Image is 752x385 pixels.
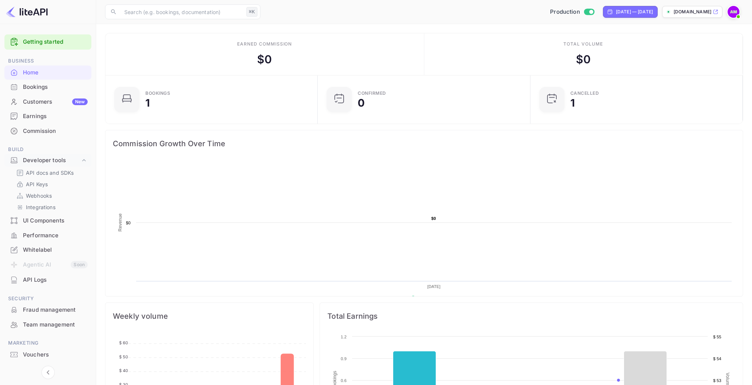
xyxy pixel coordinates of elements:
img: Ajanthan Mani [728,6,739,18]
a: Performance [4,228,91,242]
div: Home [23,68,88,77]
button: Collapse navigation [41,366,55,379]
div: Performance [4,228,91,243]
div: API Logs [4,273,91,287]
span: Security [4,295,91,303]
text: Revenue [418,296,437,301]
a: Earnings [4,109,91,123]
span: Marketing [4,339,91,347]
div: Getting started [4,34,91,50]
a: Vouchers [4,348,91,361]
div: Team management [23,321,88,329]
a: Bookings [4,80,91,94]
div: Home [4,66,91,80]
a: API Logs [4,273,91,287]
div: Performance [23,231,88,240]
a: Team management [4,318,91,331]
a: API docs and SDKs [16,169,85,177]
div: $ 0 [576,51,591,68]
div: Bookings [145,91,170,96]
div: Total volume [563,41,603,47]
div: Earnings [23,112,88,121]
p: Integrations [26,203,55,211]
text: 0.9 [341,356,347,361]
text: $0 [126,221,131,225]
div: Team management [4,318,91,332]
a: Fraud management [4,303,91,317]
span: Production [550,8,580,16]
input: Search (e.g. bookings, documentation) [120,4,243,19]
text: 0.6 [341,378,347,383]
div: Whitelabel [4,243,91,257]
div: CANCELLED [570,91,599,96]
span: Business [4,57,91,65]
tspan: $ 60 [119,340,128,345]
div: Commission [23,127,88,135]
div: Click to change the date range period [603,6,658,18]
div: CustomersNew [4,95,91,109]
div: Vouchers [23,351,88,359]
text: 1.2 [341,335,347,339]
text: $ 55 [713,335,721,339]
p: [DOMAIN_NAME] [674,9,711,15]
div: API Logs [23,276,88,284]
div: Earned commission [237,41,292,47]
tspan: $ 50 [119,354,128,359]
div: UI Components [4,214,91,228]
div: Webhooks [13,190,88,201]
div: Developer tools [23,156,80,165]
text: [DATE] [427,284,441,289]
div: [DATE] — [DATE] [616,9,653,15]
div: Whitelabel [23,246,88,254]
a: Integrations [16,203,85,211]
div: New [72,98,88,105]
div: Switch to Sandbox mode [547,8,597,16]
div: API Keys [13,179,88,190]
text: $0 [431,216,436,221]
div: Bookings [23,83,88,91]
div: Developer tools [4,154,91,167]
div: $ 0 [257,51,272,68]
div: Fraud management [23,306,88,314]
div: ⌘K [246,7,257,17]
text: $ 54 [713,356,721,361]
div: Customers [23,98,88,106]
p: API Keys [26,180,48,188]
a: Getting started [23,38,88,46]
tspan: $ 40 [119,368,128,373]
div: Integrations [13,202,88,212]
img: LiteAPI logo [6,6,48,18]
div: 1 [570,98,575,108]
a: CustomersNew [4,95,91,108]
div: UI Components [23,217,88,225]
a: Webhooks [16,192,85,200]
div: 1 [145,98,150,108]
a: Whitelabel [4,243,91,257]
p: API docs and SDKs [26,169,74,177]
span: Commission Growth Over Time [113,138,735,150]
a: API Keys [16,180,85,188]
p: Webhooks [26,192,52,200]
div: Earnings [4,109,91,124]
text: Revenue [118,213,123,231]
div: 0 [358,98,365,108]
a: UI Components [4,214,91,227]
div: Vouchers [4,348,91,362]
span: Weekly volume [113,310,306,322]
a: Commission [4,124,91,138]
text: $ 53 [713,378,721,383]
span: Total Earnings [327,310,735,322]
span: Build [4,145,91,154]
div: API docs and SDKs [13,167,88,178]
div: Confirmed [358,91,386,96]
div: Fraud management [4,303,91,317]
a: Home [4,66,91,79]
